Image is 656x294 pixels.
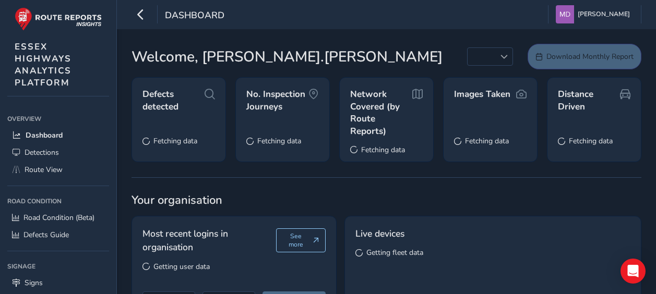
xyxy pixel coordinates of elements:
span: Getting user data [153,262,210,272]
span: Your organisation [132,192,641,208]
a: Defects Guide [7,226,109,243]
span: Dashboard [26,130,63,140]
div: Overview [7,111,109,127]
span: Signs [25,278,43,288]
span: Network Covered (by Route Reports) [350,88,412,138]
span: Fetching data [465,136,509,146]
span: Fetching data [361,145,405,155]
button: See more [276,228,326,252]
span: Distance Driven [558,88,620,113]
span: Detections [25,148,59,157]
span: Images Taken [454,88,510,101]
span: Most recent logins in organisation [142,227,276,254]
span: Getting fleet data [366,248,423,258]
div: Road Condition [7,193,109,209]
span: Fetching data [257,136,301,146]
span: ESSEX HIGHWAYS ANALYTICS PLATFORM [15,41,71,89]
span: Welcome, [PERSON_NAME].[PERSON_NAME] [132,46,443,68]
span: Fetching data [153,136,197,146]
div: Signage [7,259,109,274]
span: Defects detected [142,88,205,113]
span: [PERSON_NAME] [578,5,630,23]
span: See more [283,232,309,249]
span: Fetching data [569,136,613,146]
span: Road Condition (Beta) [23,213,94,223]
span: No. Inspection Journeys [246,88,308,113]
img: rr logo [15,7,102,31]
span: Live devices [355,227,404,240]
img: diamond-layout [556,5,574,23]
a: Road Condition (Beta) [7,209,109,226]
button: [PERSON_NAME] [556,5,634,23]
span: Defects Guide [23,230,69,240]
a: Route View [7,161,109,178]
a: Dashboard [7,127,109,144]
a: Detections [7,144,109,161]
span: Dashboard [165,9,224,23]
div: Open Intercom Messenger [621,259,646,284]
span: Route View [25,165,63,175]
a: Signs [7,274,109,291]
